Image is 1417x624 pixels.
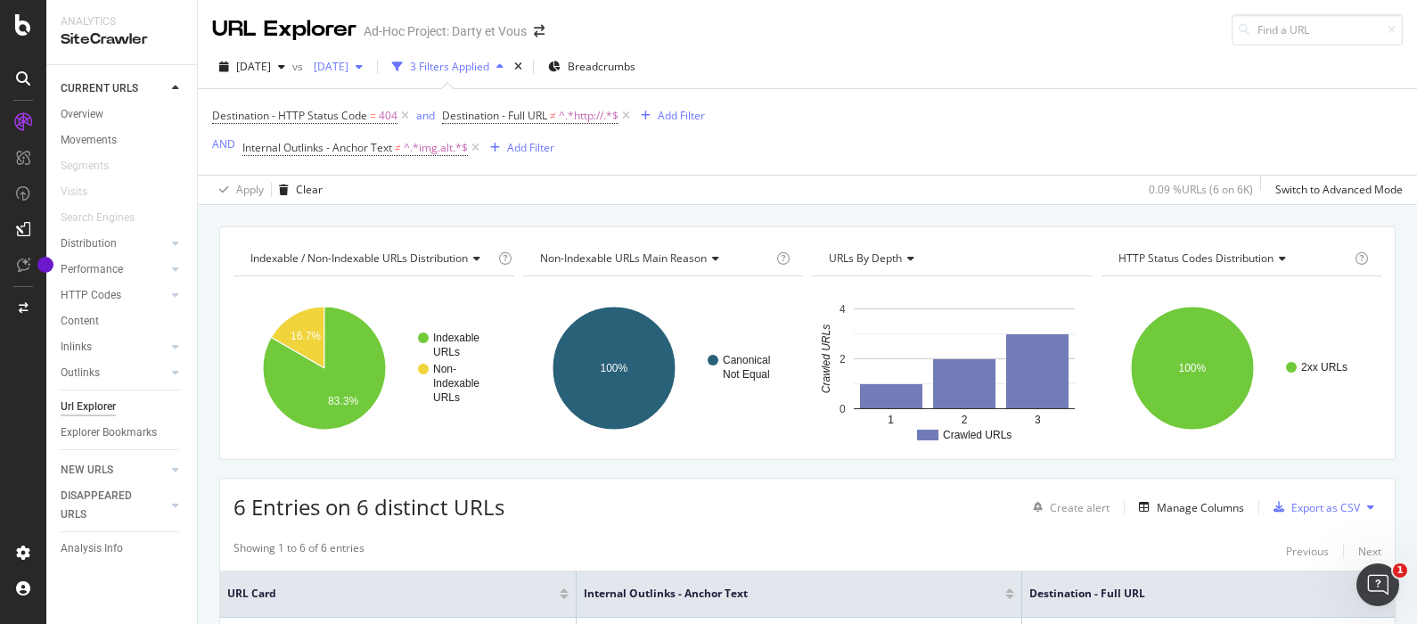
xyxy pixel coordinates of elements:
[634,105,705,127] button: Add Filter
[212,135,235,152] button: AND
[1393,563,1407,578] span: 1
[483,137,554,159] button: Add Filter
[1356,563,1399,606] iframe: Intercom live chat
[61,79,167,98] a: CURRENT URLS
[247,244,495,273] h4: Indexable / Non-Indexable URLs Distribution
[61,260,123,279] div: Performance
[433,377,479,390] text: Indexable
[600,362,627,374] text: 100%
[61,209,135,227] div: Search Engines
[442,108,547,123] span: Destination - Full URL
[550,108,556,123] span: ≠
[61,312,99,331] div: Content
[1232,14,1403,45] input: Find a URL
[291,330,321,342] text: 16.7%
[61,423,184,442] a: Explorer Bookmarks
[233,291,510,446] svg: A chart.
[61,461,113,480] div: NEW URLS
[840,353,846,365] text: 2
[61,29,183,50] div: SiteCrawler
[943,429,1012,441] text: Crawled URLs
[61,105,184,124] a: Overview
[61,539,123,558] div: Analysis Info
[370,108,376,123] span: =
[1275,182,1403,197] div: Switch to Advanced Mode
[812,291,1088,446] div: A chart.
[37,257,53,273] div: Tooltip anchor
[385,53,511,81] button: 3 Filters Applied
[227,586,555,602] span: URL Card
[433,346,460,358] text: URLs
[559,103,618,128] span: ^.*http://.*$
[61,487,167,524] a: DISAPPEARED URLS
[236,182,264,197] div: Apply
[61,364,167,382] a: Outlinks
[61,234,167,253] a: Distribution
[61,338,167,357] a: Inlinks
[1286,544,1329,559] div: Previous
[61,157,109,176] div: Segments
[888,414,894,426] text: 1
[233,492,504,521] span: 6 Entries on 6 distinct URLs
[433,332,479,344] text: Indexable
[61,209,152,227] a: Search Engines
[307,59,348,74] span: 2025 Jun. 30th
[1301,361,1347,374] text: 2xx URLs
[433,391,460,404] text: URLs
[820,324,832,393] text: Crawled URLs
[61,234,117,253] div: Distribution
[541,53,643,81] button: Breadcrumbs
[296,182,323,197] div: Clear
[328,395,358,407] text: 83.3%
[1102,291,1378,446] svg: A chart.
[840,403,846,415] text: 0
[1035,414,1041,426] text: 3
[433,363,456,375] text: Non-
[1358,540,1381,562] button: Next
[212,176,264,204] button: Apply
[658,108,705,123] div: Add Filter
[1358,544,1381,559] div: Next
[379,103,397,128] span: 404
[292,59,307,74] span: vs
[364,22,527,40] div: Ad-Hoc Project: Darty et Vous
[404,135,468,160] span: ^.*img.alt.*$
[1157,500,1244,515] div: Manage Columns
[212,136,235,152] div: AND
[61,105,103,124] div: Overview
[568,59,635,74] span: Breadcrumbs
[61,79,138,98] div: CURRENT URLS
[1178,362,1206,374] text: 100%
[1268,176,1403,204] button: Switch to Advanced Mode
[723,354,770,366] text: Canonical
[395,140,401,155] span: ≠
[1118,250,1274,266] span: HTTP Status Codes Distribution
[61,131,117,150] div: Movements
[1050,500,1110,515] div: Create alert
[523,291,799,446] svg: A chart.
[61,286,121,305] div: HTTP Codes
[212,53,292,81] button: [DATE]
[61,364,100,382] div: Outlinks
[272,176,323,204] button: Clear
[233,540,364,562] div: Showing 1 to 6 of 6 entries
[536,244,774,273] h4: Non-Indexable URLs Main Reason
[61,461,167,480] a: NEW URLS
[61,423,157,442] div: Explorer Bookmarks
[416,107,435,124] button: and
[1291,500,1360,515] div: Export as CSV
[61,539,184,558] a: Analysis Info
[507,140,554,155] div: Add Filter
[250,250,468,266] span: Indexable / Non-Indexable URLs distribution
[212,108,367,123] span: Destination - HTTP Status Code
[61,312,184,331] a: Content
[840,303,846,316] text: 4
[962,414,968,426] text: 2
[61,14,183,29] div: Analytics
[61,157,127,176] a: Segments
[61,183,87,201] div: Visits
[1115,244,1352,273] h4: HTTP Status Codes Distribution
